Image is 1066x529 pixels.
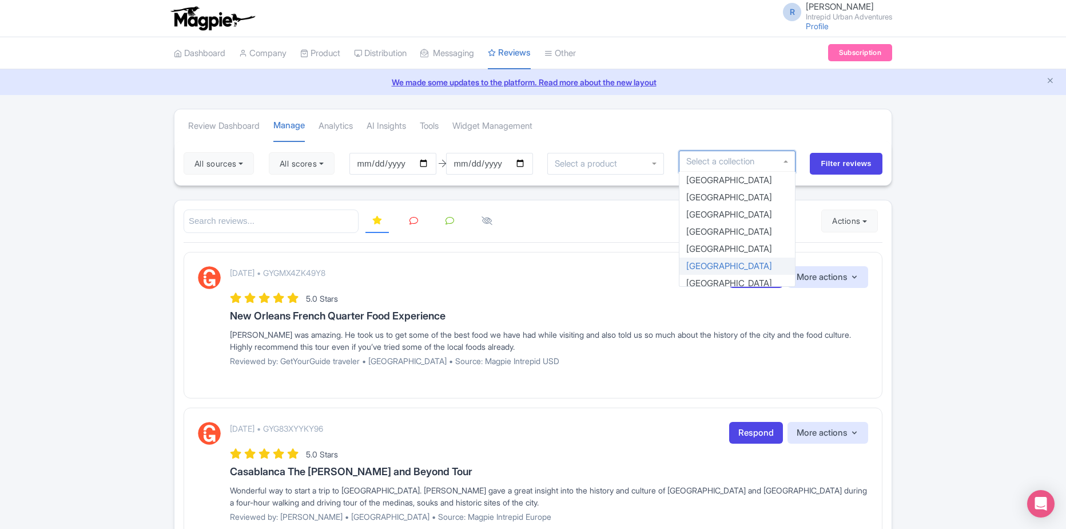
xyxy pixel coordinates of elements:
a: Product [300,38,340,69]
span: 5.0 Stars [306,449,338,459]
button: Actions [821,210,878,232]
a: Reviews [488,37,531,70]
button: All sources [184,152,254,175]
img: GetYourGuide Logo [198,266,221,289]
div: Wonderful way to start a trip to [GEOGRAPHIC_DATA]. [PERSON_NAME] gave a great insight into the h... [230,484,868,508]
a: Company [239,38,287,69]
button: Close announcement [1046,75,1055,88]
div: Open Intercom Messenger [1027,490,1055,518]
img: logo-ab69f6fb50320c5b225c76a69d11143b.png [168,6,257,31]
input: Filter reviews [810,153,882,175]
small: Intrepid Urban Adventures [806,13,892,21]
div: [GEOGRAPHIC_DATA] [679,189,795,206]
img: GetYourGuide Logo [198,422,221,445]
div: [GEOGRAPHIC_DATA] [679,240,795,258]
p: [DATE] • GYG83XYYKY96 [230,423,323,435]
input: Select a collection [686,156,762,167]
a: Subscription [828,44,892,61]
h3: New Orleans French Quarter Food Experience [230,310,868,322]
div: [GEOGRAPHIC_DATA] [679,258,795,275]
a: Tools [420,110,439,142]
a: Distribution [354,38,407,69]
span: R [783,3,801,21]
input: Search reviews... [184,210,359,233]
div: [GEOGRAPHIC_DATA] [679,172,795,189]
a: Analytics [319,110,353,142]
p: [DATE] • GYGMX4ZK49Y8 [230,267,325,279]
span: [PERSON_NAME] [806,1,874,12]
div: [GEOGRAPHIC_DATA] [679,275,795,292]
div: [GEOGRAPHIC_DATA] [679,206,795,223]
a: Manage [273,110,305,143]
a: We made some updates to the platform. Read more about the new layout [7,76,1059,88]
a: R [PERSON_NAME] Intrepid Urban Adventures [776,2,892,21]
a: Other [544,38,576,69]
a: Dashboard [174,38,225,69]
a: Profile [806,21,829,31]
input: Select a product [555,159,623,169]
a: AI Insights [367,110,406,142]
span: 5.0 Stars [306,294,338,303]
p: Reviewed by: [PERSON_NAME] • [GEOGRAPHIC_DATA] • Source: Magpie Intrepid Europe [230,511,868,523]
button: More actions [787,266,868,289]
p: Reviewed by: GetYourGuide traveler • [GEOGRAPHIC_DATA] • Source: Magpie Intrepid USD [230,355,868,367]
button: All scores [269,152,335,175]
div: [PERSON_NAME] was amazing. He took us to get some of the best food we have had while visiting and... [230,329,868,353]
a: Messaging [420,38,474,69]
a: Respond [729,422,783,444]
button: More actions [787,422,868,444]
div: [GEOGRAPHIC_DATA] [679,223,795,240]
h3: Casablanca The [PERSON_NAME] and Beyond Tour [230,466,868,477]
a: Widget Management [452,110,532,142]
a: Review Dashboard [188,110,260,142]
